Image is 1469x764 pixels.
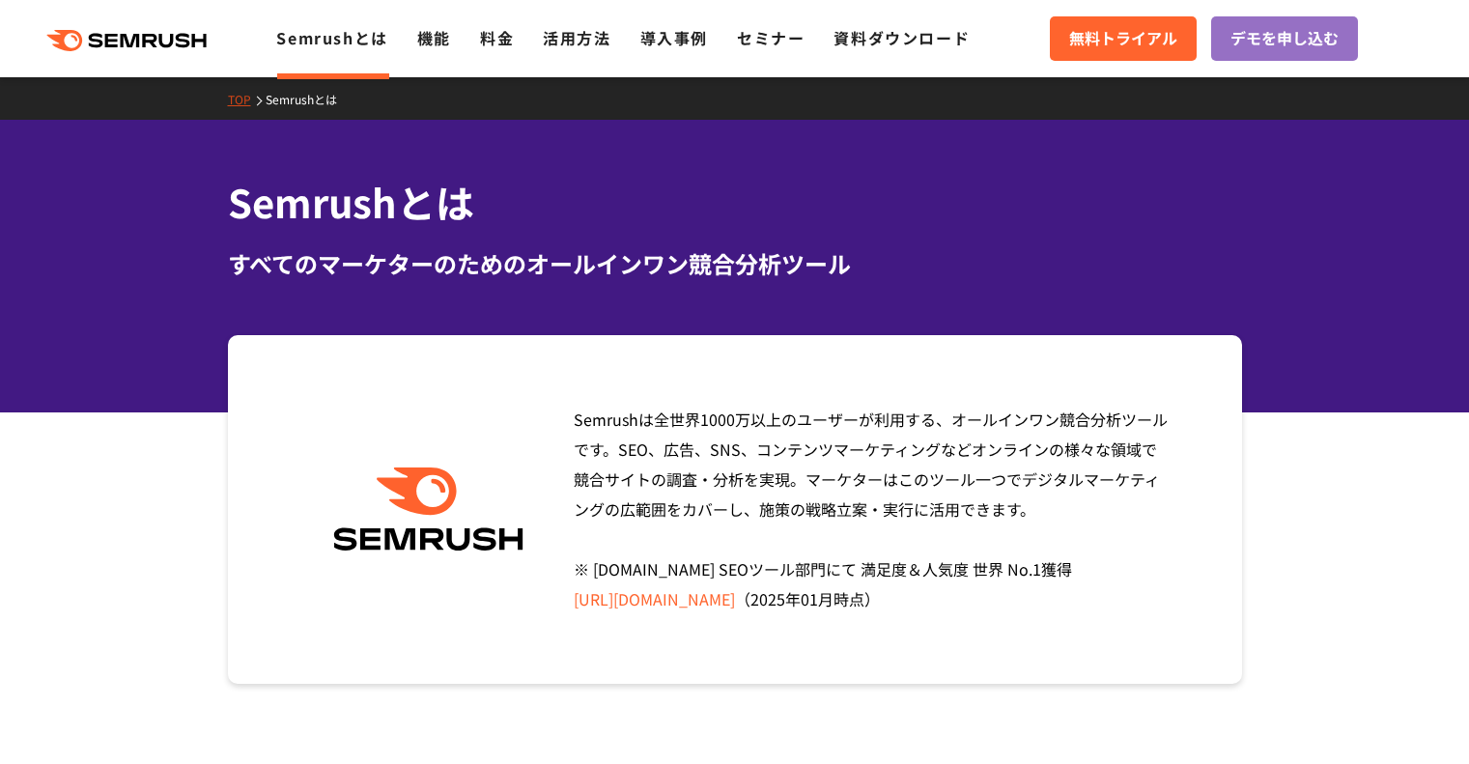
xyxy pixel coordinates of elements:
[266,91,352,107] a: Semrushとは
[574,408,1168,610] span: Semrushは全世界1000万以上のユーザーが利用する、オールインワン競合分析ツールです。SEO、広告、SNS、コンテンツマーケティングなどオンラインの様々な領域で競合サイトの調査・分析を実現...
[276,26,387,49] a: Semrushとは
[228,246,1242,281] div: すべてのマーケターのためのオールインワン競合分析ツール
[480,26,514,49] a: 料金
[640,26,708,49] a: 導入事例
[574,587,735,610] a: [URL][DOMAIN_NAME]
[228,91,266,107] a: TOP
[1069,26,1177,51] span: 無料トライアル
[417,26,451,49] a: 機能
[1050,16,1197,61] a: 無料トライアル
[1211,16,1358,61] a: デモを申し込む
[228,174,1242,231] h1: Semrushとは
[324,467,533,552] img: Semrush
[1230,26,1339,51] span: デモを申し込む
[543,26,610,49] a: 活用方法
[833,26,970,49] a: 資料ダウンロード
[737,26,805,49] a: セミナー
